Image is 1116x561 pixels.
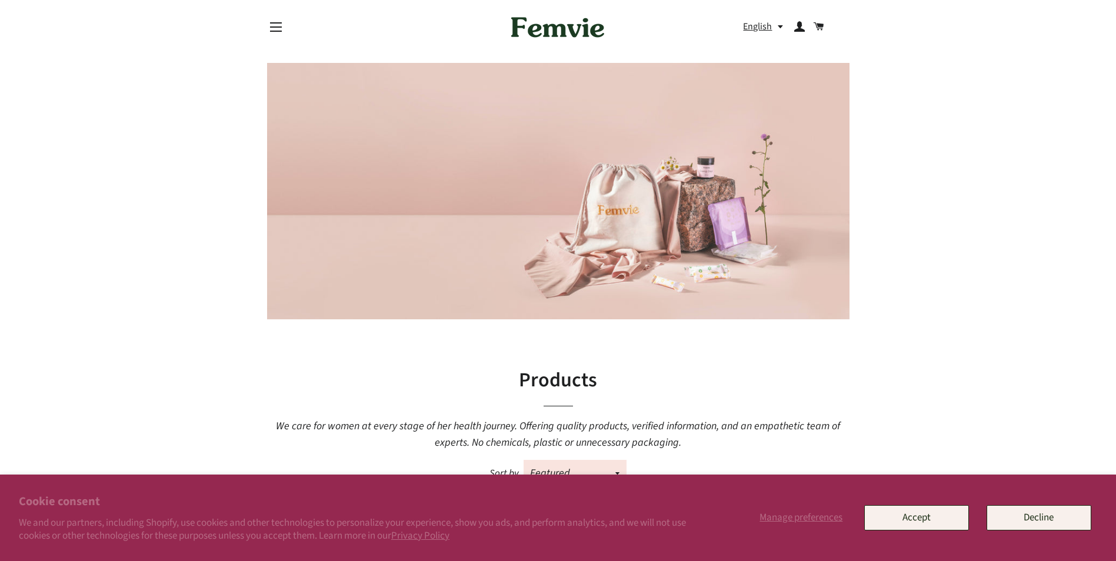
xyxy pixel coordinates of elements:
a: Privacy Policy [391,529,449,543]
img: Produkty [267,63,850,320]
h2: Cookie consent [19,493,702,510]
button: Manage preferences [756,505,847,530]
img: Femvie [505,9,611,45]
span: We care for women at every stage of her health journey. Offering quality products, verified infor... [276,419,840,450]
h1: Products [267,366,850,395]
span: Manage preferences [759,510,842,525]
button: Accept [864,505,969,530]
span: Sort by [489,466,519,480]
button: English [743,19,789,35]
button: Decline [987,505,1091,530]
p: We and our partners, including Shopify, use cookies and other technologies to personalize your ex... [19,516,702,542]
